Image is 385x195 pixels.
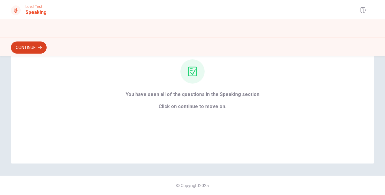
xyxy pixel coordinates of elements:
button: Continue [11,41,47,54]
span: Level Test [25,5,47,9]
h1: Speaking [25,9,47,16]
span: You have seen all of the questions in the Speaking section [126,91,259,98]
span: Click on continue to move on. [126,103,259,110]
span: © Copyright 2025 [176,183,209,188]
